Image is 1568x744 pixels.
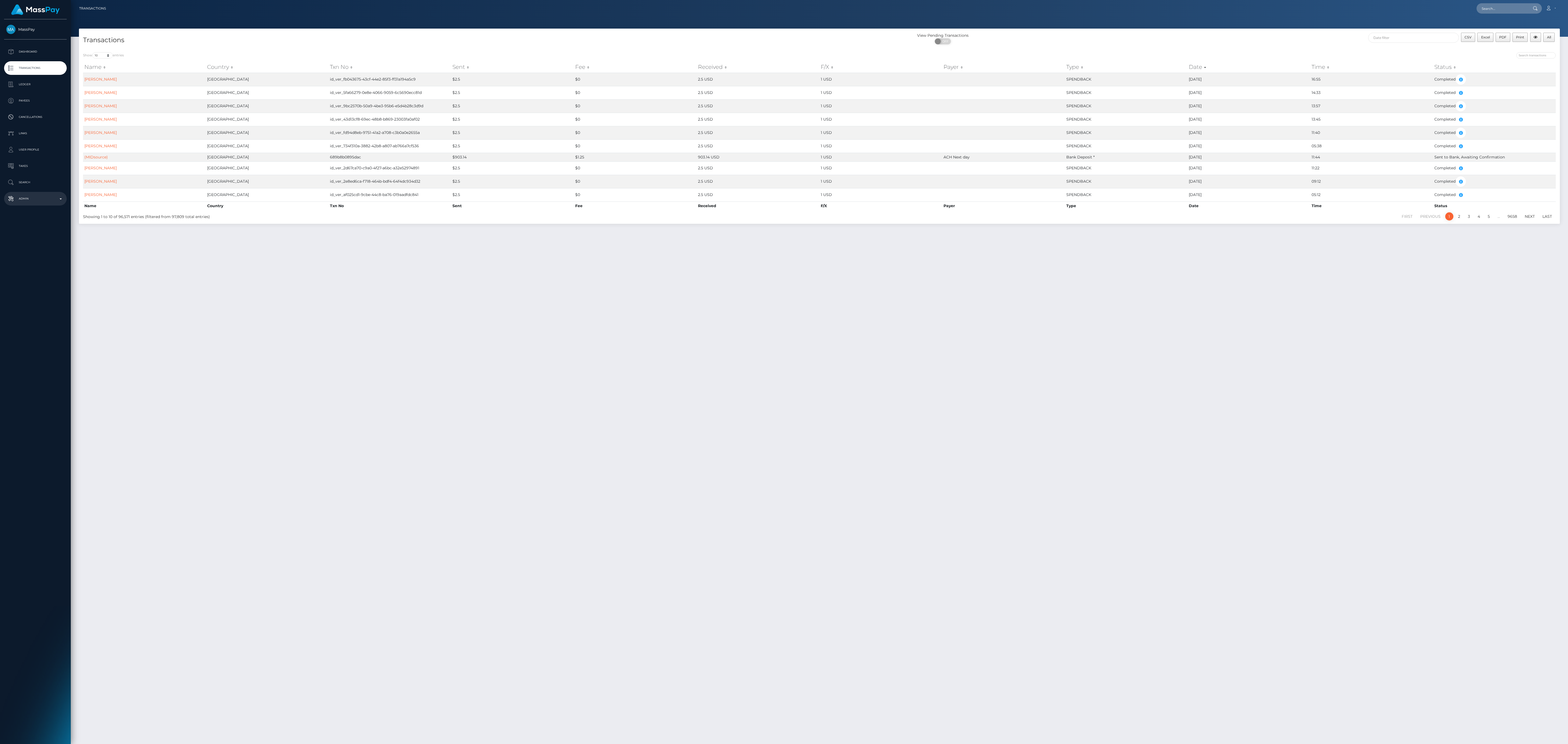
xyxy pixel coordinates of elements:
[451,113,574,126] td: $2.5
[6,195,65,203] p: Admin
[329,161,451,175] td: id_ver_2d67ca70-c9a0-4f27-a6bc-a32e52974891
[4,94,67,108] a: Payees
[1310,126,1433,139] td: 11:40
[206,73,329,86] td: [GEOGRAPHIC_DATA]
[1310,86,1433,99] td: 14:33
[1522,212,1538,221] a: Next
[1477,33,1493,42] button: Excel
[329,73,451,86] td: id_ver_fb043675-43cf-44e2-85f3-ff31a194a5c9
[1065,73,1188,86] td: SPENDBACK
[1065,139,1188,153] td: SPENDBACK
[1465,35,1472,39] span: CSV
[4,27,67,32] span: MassPay
[819,86,942,99] td: 1 USD
[1516,35,1524,39] span: Print
[1433,201,1556,210] th: Status
[819,201,942,210] th: F/X
[819,126,942,139] td: 1 USD
[1433,113,1556,126] td: Completed
[1505,212,1520,221] a: 9658
[451,161,574,175] td: $2.5
[84,155,108,160] a: (MIDsource)
[206,139,329,153] td: [GEOGRAPHIC_DATA]
[1310,201,1433,210] th: Time
[1187,139,1310,153] td: [DATE]
[4,176,67,189] a: Search
[1433,62,1556,72] th: Status: activate to sort column ascending
[84,117,117,122] a: [PERSON_NAME]
[697,188,819,201] td: 2.5 USD
[1433,126,1556,139] td: Completed
[1065,99,1188,113] td: SPENDBACK
[1310,188,1433,201] td: 05:12
[697,153,819,161] td: 903.14 USD
[84,166,117,170] a: [PERSON_NAME]
[819,62,942,72] th: F/X: activate to sort column ascending
[1465,212,1473,221] a: 3
[84,90,117,95] a: [PERSON_NAME]
[697,99,819,113] td: 2.5 USD
[942,201,1065,210] th: Payer
[6,178,65,186] p: Search
[6,48,65,56] p: Dashboard
[1065,126,1188,139] td: SPENDBACK
[451,175,574,188] td: $2.5
[6,146,65,154] p: User Profile
[4,110,67,124] a: Cancellations
[206,99,329,113] td: [GEOGRAPHIC_DATA]
[938,38,951,44] span: OFF
[84,130,117,135] a: [PERSON_NAME]
[1455,212,1463,221] a: 2
[6,97,65,105] p: Payees
[574,161,697,175] td: $0
[574,153,697,161] td: $1.25
[819,99,942,113] td: 1 USD
[451,99,574,113] td: $2.5
[1310,99,1433,113] td: 13:57
[1065,201,1188,210] th: Type
[84,77,117,82] a: [PERSON_NAME]
[451,201,574,210] th: Sent
[1433,139,1556,153] td: Completed
[329,99,451,113] td: id_ver_9bc2570b-50a9-4be3-95b6-e5d4b28c3d9d
[697,73,819,86] td: 2.5 USD
[451,73,574,86] td: $2.5
[1310,139,1433,153] td: 05:38
[206,86,329,99] td: [GEOGRAPHIC_DATA]
[697,113,819,126] td: 2.5 USD
[1499,35,1506,39] span: PDF
[574,201,697,210] th: Fee
[4,143,67,157] a: User Profile
[1433,153,1556,161] td: Sent to Bank, Awaiting Confirmation
[451,139,574,153] td: $2.5
[206,62,329,72] th: Country: activate to sort column ascending
[819,73,942,86] td: 1 USD
[1475,212,1483,221] a: 4
[83,201,206,210] th: Name
[79,3,106,14] a: Transactions
[206,161,329,175] td: [GEOGRAPHIC_DATA]
[1065,161,1188,175] td: SPENDBACK
[819,153,942,161] td: 1 USD
[1310,62,1433,72] th: Time: activate to sort column ascending
[1187,175,1310,188] td: [DATE]
[574,188,697,201] td: $0
[1461,33,1475,42] button: CSV
[819,113,942,126] td: 1 USD
[329,113,451,126] td: id_ver_43d13cf8-69ec-48b8-b869-23003fa0af02
[1065,153,1188,161] td: Bank Deposit *
[206,113,329,126] td: [GEOGRAPHIC_DATA]
[1187,161,1310,175] td: [DATE]
[84,192,117,197] a: [PERSON_NAME]
[6,113,65,121] p: Cancellations
[574,73,697,86] td: $0
[697,62,819,72] th: Received: activate to sort column ascending
[1496,33,1510,42] button: PDF
[6,129,65,137] p: Links
[1187,188,1310,201] td: [DATE]
[574,113,697,126] td: $0
[574,175,697,188] td: $0
[697,86,819,99] td: 2.5 USD
[819,188,942,201] td: 1 USD
[1539,212,1555,221] a: Last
